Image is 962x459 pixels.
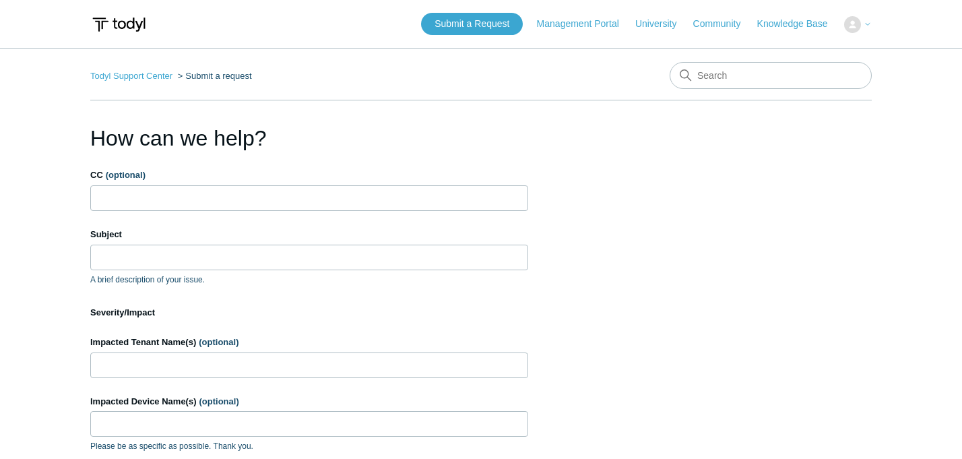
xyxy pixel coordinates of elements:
p: A brief description of your issue. [90,274,528,286]
p: Please be as specific as possible. Thank you. [90,440,528,452]
li: Todyl Support Center [90,71,175,81]
a: Todyl Support Center [90,71,172,81]
label: Severity/Impact [90,306,528,319]
span: (optional) [106,170,146,180]
a: Management Portal [537,17,633,31]
span: (optional) [199,337,238,347]
img: Todyl Support Center Help Center home page [90,12,148,37]
a: Community [693,17,755,31]
input: Search [670,62,872,89]
h1: How can we help? [90,122,528,154]
a: Knowledge Base [757,17,841,31]
li: Submit a request [175,71,252,81]
span: (optional) [199,396,239,406]
label: Impacted Tenant Name(s) [90,336,528,349]
label: CC [90,169,528,182]
label: Subject [90,228,528,241]
label: Impacted Device Name(s) [90,395,528,408]
a: Submit a Request [421,13,523,35]
a: University [635,17,690,31]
